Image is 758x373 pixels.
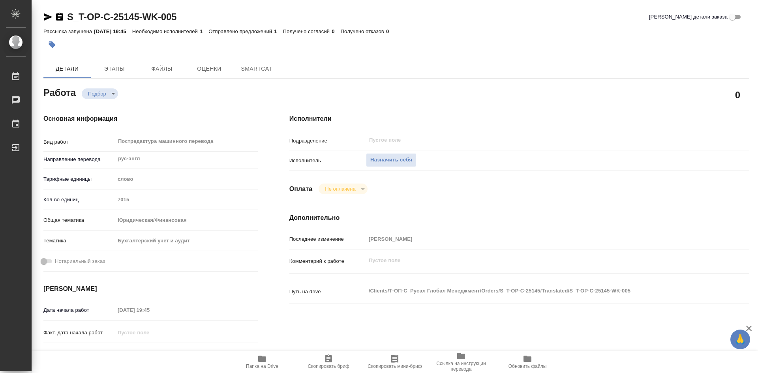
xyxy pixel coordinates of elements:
[190,64,228,74] span: Оценки
[43,284,258,294] h4: [PERSON_NAME]
[43,138,115,146] p: Вид работ
[341,28,386,34] p: Получено отказов
[43,329,115,337] p: Факт. дата начала работ
[649,13,728,21] span: [PERSON_NAME] детали заказа
[274,28,283,34] p: 1
[428,351,494,373] button: Ссылка на инструкции перевода
[115,172,258,186] div: слово
[289,137,366,145] p: Подразделение
[323,186,358,192] button: Не оплачена
[735,88,740,101] h2: 0
[730,330,750,349] button: 🙏
[289,184,313,194] h4: Оплата
[132,28,200,34] p: Необходимо исполнителей
[366,153,417,167] button: Назначить себя
[289,288,366,296] p: Путь на drive
[368,364,422,369] span: Скопировать мини-бриф
[308,364,349,369] span: Скопировать бриф
[43,12,53,22] button: Скопировать ссылку для ЯМессенджера
[283,28,332,34] p: Получено согласий
[246,364,278,369] span: Папка на Drive
[43,175,115,183] p: Тарифные единицы
[370,156,412,165] span: Назначить себя
[115,347,184,359] input: Пустое поле
[43,36,61,53] button: Добавить тэг
[67,11,176,22] a: S_T-OP-C-25145-WK-005
[115,304,184,316] input: Пустое поле
[48,64,86,74] span: Детали
[433,361,490,372] span: Ссылка на инструкции перевода
[115,214,258,227] div: Юридическая/Финансовая
[43,156,115,163] p: Направление перевода
[295,351,362,373] button: Скопировать бриф
[289,114,749,124] h4: Исполнители
[43,28,94,34] p: Рассылка запущена
[96,64,133,74] span: Этапы
[368,135,692,145] input: Пустое поле
[238,64,276,74] span: SmartCat
[43,306,115,314] p: Дата начала работ
[229,351,295,373] button: Папка на Drive
[386,28,395,34] p: 0
[200,28,208,34] p: 1
[289,257,366,265] p: Комментарий к работе
[43,196,115,204] p: Кол-во единиц
[115,234,258,247] div: Бухгалтерский учет и аудит
[289,235,366,243] p: Последнее изменение
[319,184,367,194] div: Подбор
[94,28,132,34] p: [DATE] 19:45
[494,351,561,373] button: Обновить файлы
[362,351,428,373] button: Скопировать мини-бриф
[508,364,547,369] span: Обновить файлы
[289,157,366,165] p: Исполнитель
[55,257,105,265] span: Нотариальный заказ
[86,90,109,97] button: Подбор
[208,28,274,34] p: Отправлено предложений
[43,237,115,245] p: Тематика
[82,88,118,99] div: Подбор
[115,194,258,205] input: Пустое поле
[55,12,64,22] button: Скопировать ссылку
[143,64,181,74] span: Файлы
[332,28,340,34] p: 0
[289,213,749,223] h4: Дополнительно
[43,85,76,99] h2: Работа
[43,114,258,124] h4: Основная информация
[734,331,747,348] span: 🙏
[43,349,115,357] p: Срок завершения работ
[366,284,711,298] textarea: /Clients/Т-ОП-С_Русал Глобал Менеджмент/Orders/S_T-OP-C-25145/Translated/S_T-OP-C-25145-WK-005
[115,327,184,338] input: Пустое поле
[43,216,115,224] p: Общая тематика
[366,233,711,245] input: Пустое поле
